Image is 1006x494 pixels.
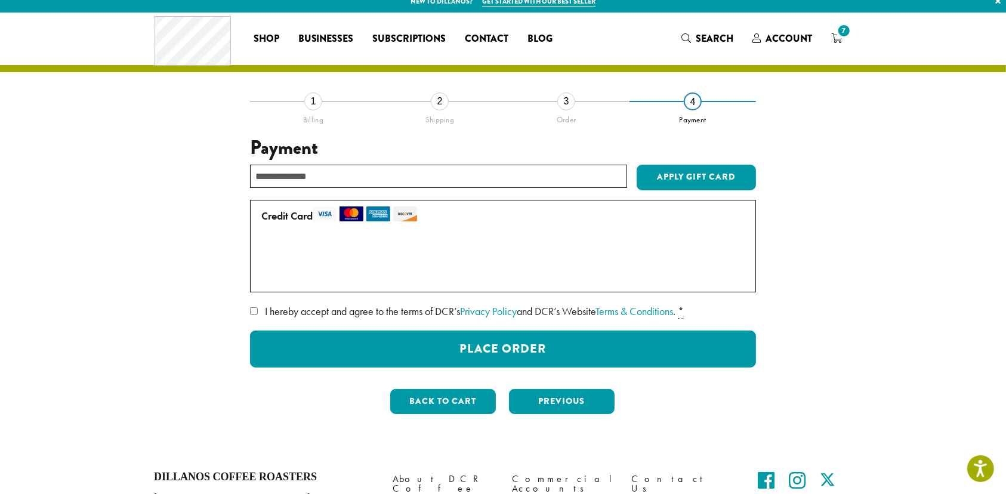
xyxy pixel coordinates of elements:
button: Apply Gift Card [637,165,756,191]
label: Credit Card [261,206,740,226]
div: 1 [304,92,322,110]
span: Blog [528,32,553,47]
h3: Payment [250,137,756,159]
a: Privacy Policy [460,304,517,318]
div: 2 [431,92,449,110]
span: Subscriptions [373,32,446,47]
span: Contact [465,32,509,47]
span: Businesses [298,32,354,47]
div: 4 [684,92,702,110]
button: Previous [509,389,615,414]
img: visa [313,206,337,221]
div: 3 [557,92,575,110]
abbr: required [678,304,684,319]
img: discover [393,206,417,221]
button: Back to cart [390,389,496,414]
img: amex [366,206,390,221]
div: Shipping [377,110,503,125]
span: 7 [836,23,852,39]
a: Shop [244,29,289,48]
div: Order [503,110,629,125]
div: Payment [629,110,756,125]
img: mastercard [340,206,363,221]
a: Search [672,29,743,48]
span: Search [696,32,733,45]
input: I hereby accept and agree to the terms of DCR’sPrivacy Policyand DCR’s WebsiteTerms & Conditions. * [250,307,258,315]
h4: Dillanos Coffee Roasters [154,471,375,484]
button: Place Order [250,331,756,368]
a: Terms & Conditions [595,304,673,318]
div: Billing [250,110,377,125]
span: Shop [254,32,279,47]
span: Account [766,32,812,45]
span: I hereby accept and agree to the terms of DCR’s and DCR’s Website . [265,304,675,318]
